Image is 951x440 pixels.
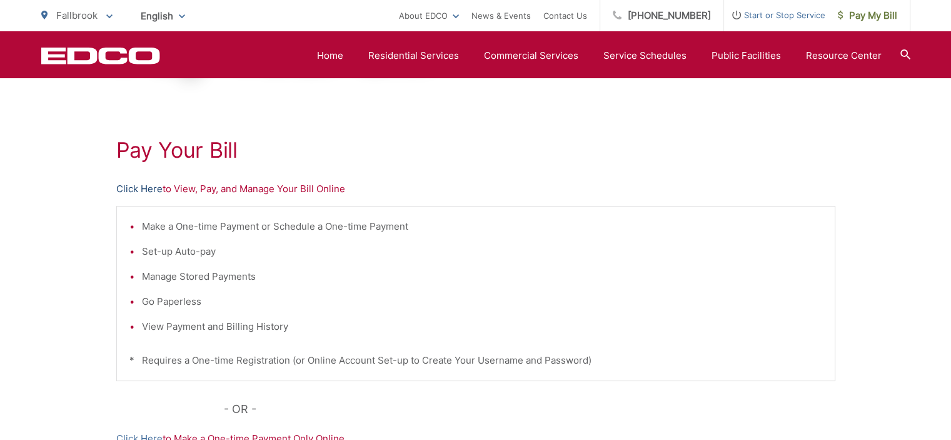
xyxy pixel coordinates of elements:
[131,5,194,27] span: English
[399,8,459,23] a: About EDCO
[224,400,835,419] p: - OR -
[471,8,531,23] a: News & Events
[806,48,882,63] a: Resource Center
[142,219,822,234] li: Make a One-time Payment or Schedule a One-time Payment
[838,8,897,23] span: Pay My Bill
[317,48,343,63] a: Home
[142,269,822,284] li: Manage Stored Payments
[56,9,98,21] span: Fallbrook
[142,319,822,334] li: View Payment and Billing History
[41,47,160,64] a: EDCD logo. Return to the homepage.
[142,294,822,309] li: Go Paperless
[116,182,163,197] a: Click Here
[142,244,822,259] li: Set-up Auto-pay
[129,353,822,368] p: * Requires a One-time Registration (or Online Account Set-up to Create Your Username and Password)
[603,48,687,63] a: Service Schedules
[484,48,578,63] a: Commercial Services
[712,48,781,63] a: Public Facilities
[116,182,835,197] p: to View, Pay, and Manage Your Bill Online
[116,138,835,163] h1: Pay Your Bill
[543,8,587,23] a: Contact Us
[368,48,459,63] a: Residential Services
